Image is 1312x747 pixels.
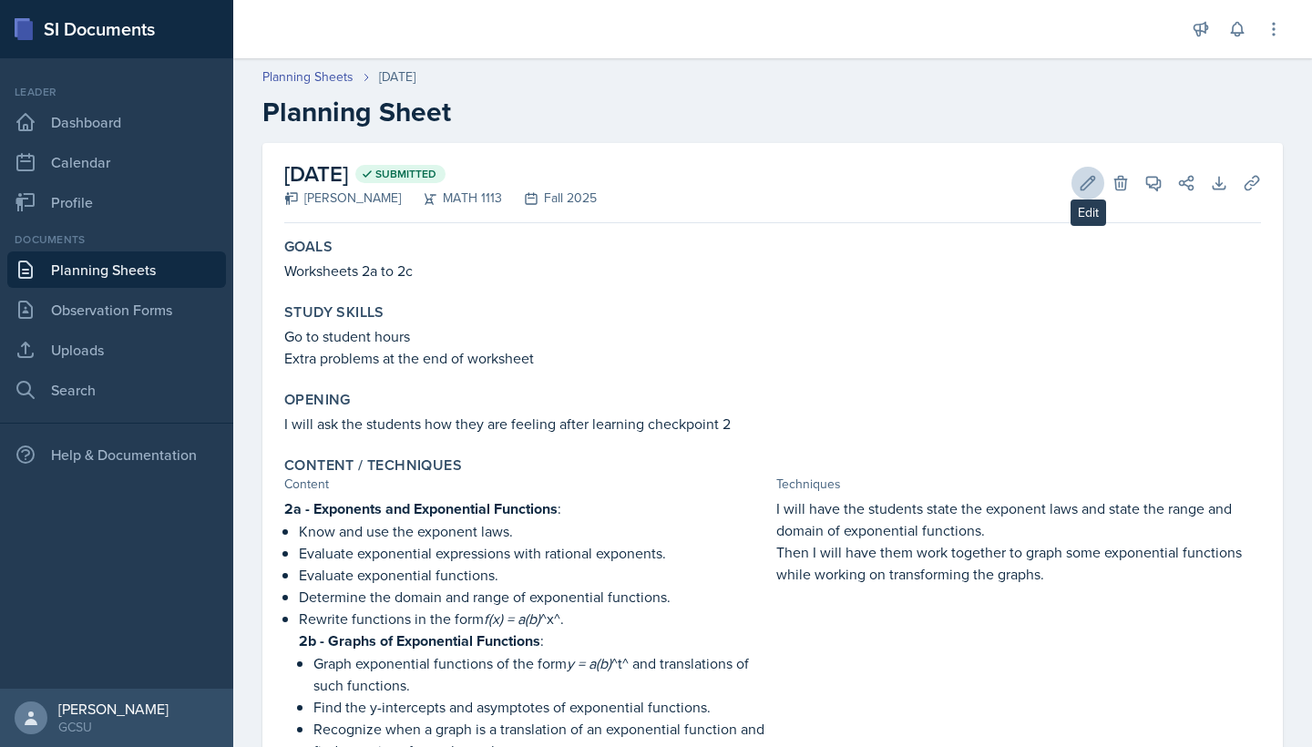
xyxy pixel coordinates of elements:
div: Techniques [776,475,1261,494]
h2: [DATE] [284,158,597,190]
div: Content [284,475,769,494]
em: f(x) = a(b) [484,609,540,629]
p: Then I will have them work together to graph some exponential functions while working on transfor... [776,541,1261,585]
label: Study Skills [284,303,384,322]
a: Uploads [7,332,226,368]
p: Find the y-intercepts and asymptotes of exponential functions. [313,696,769,718]
label: Opening [284,391,351,409]
div: Documents [7,231,226,248]
div: Help & Documentation [7,436,226,473]
a: Calendar [7,144,226,180]
div: MATH 1113 [401,189,502,208]
div: [DATE] [379,67,415,87]
strong: 2b - Graphs of Exponential Functions [299,630,540,651]
p: I will have the students state the exponent laws and state the range and domain of exponential fu... [776,497,1261,541]
div: [PERSON_NAME] [284,189,401,208]
h2: Planning Sheet [262,96,1283,128]
p: I will ask the students how they are feeling after learning checkpoint 2 [284,413,1261,435]
p: Evaluate exponential functions. [299,564,769,586]
button: Edit [1071,167,1104,200]
p: Determine the domain and range of exponential functions. [299,586,769,608]
p: Extra problems at the end of worksheet [284,347,1261,369]
p: : [299,629,769,652]
a: Profile [7,184,226,220]
span: Submitted [375,167,436,181]
p: : [284,497,769,520]
p: Graph exponential functions of the form ^t^ and translations of such functions. [313,652,769,696]
label: Goals [284,238,333,256]
p: Go to student hours [284,325,1261,347]
a: Dashboard [7,104,226,140]
a: Planning Sheets [7,251,226,288]
div: GCSU [58,718,169,736]
a: Search [7,372,226,408]
p: Know and use the exponent laws. [299,520,769,542]
div: [PERSON_NAME] [58,700,169,718]
p: Rewrite functions in the form ^x^. [299,608,769,629]
p: Worksheets 2a to 2c [284,260,1261,281]
a: Observation Forms [7,292,226,328]
div: Fall 2025 [502,189,597,208]
label: Content / Techniques [284,456,462,475]
div: Leader [7,84,226,100]
strong: 2a - Exponents and Exponential Functions [284,498,558,519]
a: Planning Sheets [262,67,354,87]
em: y = a(b) [567,653,611,673]
p: Evaluate exponential expressions with rational exponents. [299,542,769,564]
